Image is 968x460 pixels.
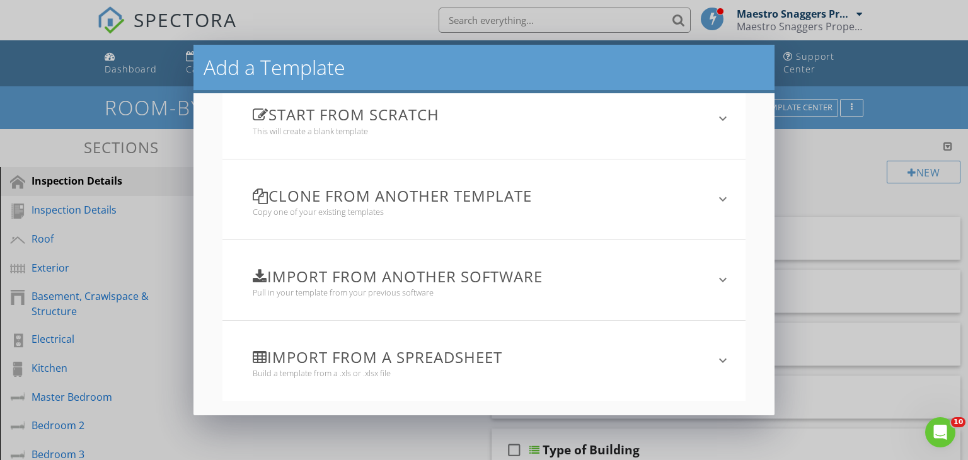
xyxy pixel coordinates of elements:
div: Pull in your template from your previous software [253,287,700,297]
span: 10 [951,417,965,427]
i: keyboard_arrow_down [715,353,730,368]
div: This will create a blank template [253,126,700,136]
i: keyboard_arrow_down [715,111,730,126]
h3: Import from a spreadsheet [253,348,700,365]
iframe: Intercom live chat [925,417,955,447]
i: keyboard_arrow_down [715,192,730,207]
div: Build a template from a .xls or .xlsx file [253,368,700,378]
i: keyboard_arrow_down [715,272,730,287]
h3: Clone from another template [253,187,700,204]
div: Copy one of your existing templates [253,207,700,217]
h2: Add a Template [204,55,764,80]
h3: Import from another software [253,268,700,285]
h3: Start from scratch [253,106,700,123]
